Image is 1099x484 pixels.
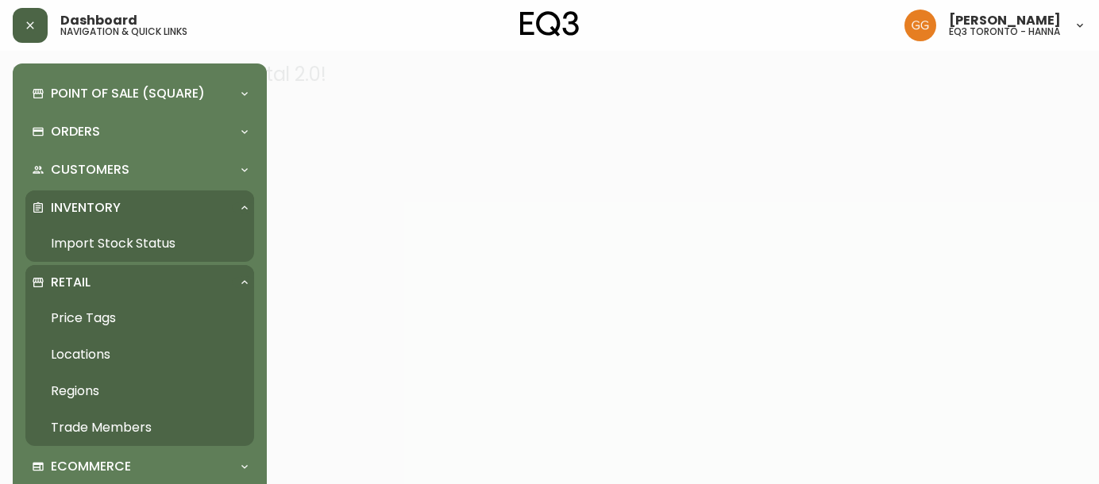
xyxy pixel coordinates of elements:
[25,76,254,111] div: Point of Sale (Square)
[25,336,254,373] a: Locations
[25,190,254,225] div: Inventory
[51,123,100,140] p: Orders
[60,27,187,36] h5: navigation & quick links
[51,458,131,475] p: Ecommerce
[520,11,579,36] img: logo
[51,274,91,291] p: Retail
[25,373,254,409] a: Regions
[51,161,129,179] p: Customers
[25,152,254,187] div: Customers
[25,225,254,262] a: Import Stock Status
[25,114,254,149] div: Orders
[949,14,1061,27] span: [PERSON_NAME]
[51,85,205,102] p: Point of Sale (Square)
[25,265,254,300] div: Retail
[60,14,137,27] span: Dashboard
[25,449,254,484] div: Ecommerce
[949,27,1060,36] h5: eq3 toronto - hanna
[25,409,254,446] a: Trade Members
[51,199,121,217] p: Inventory
[904,10,936,41] img: dbfc93a9366efef7dcc9a31eef4d00a7
[25,300,254,336] a: Price Tags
